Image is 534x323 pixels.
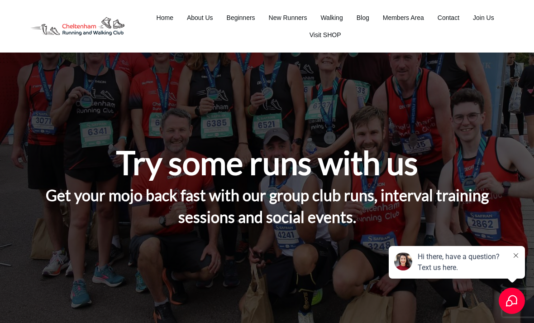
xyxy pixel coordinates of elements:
h1: Try some runs with us [116,142,418,183]
a: Beginners [227,11,255,24]
a: Walking [320,11,343,24]
a: Contact [438,11,459,24]
a: Home [157,11,173,24]
img: Decathlon [23,10,132,42]
h4: Get your mojo back fast with our group club runs, interval training sessions and social events. [23,184,511,238]
a: Blog [357,11,369,24]
a: Members Area [383,11,424,24]
a: Join Us [473,11,494,24]
a: About Us [187,11,213,24]
a: New Runners [269,11,307,24]
a: Visit SHOP [310,29,341,41]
